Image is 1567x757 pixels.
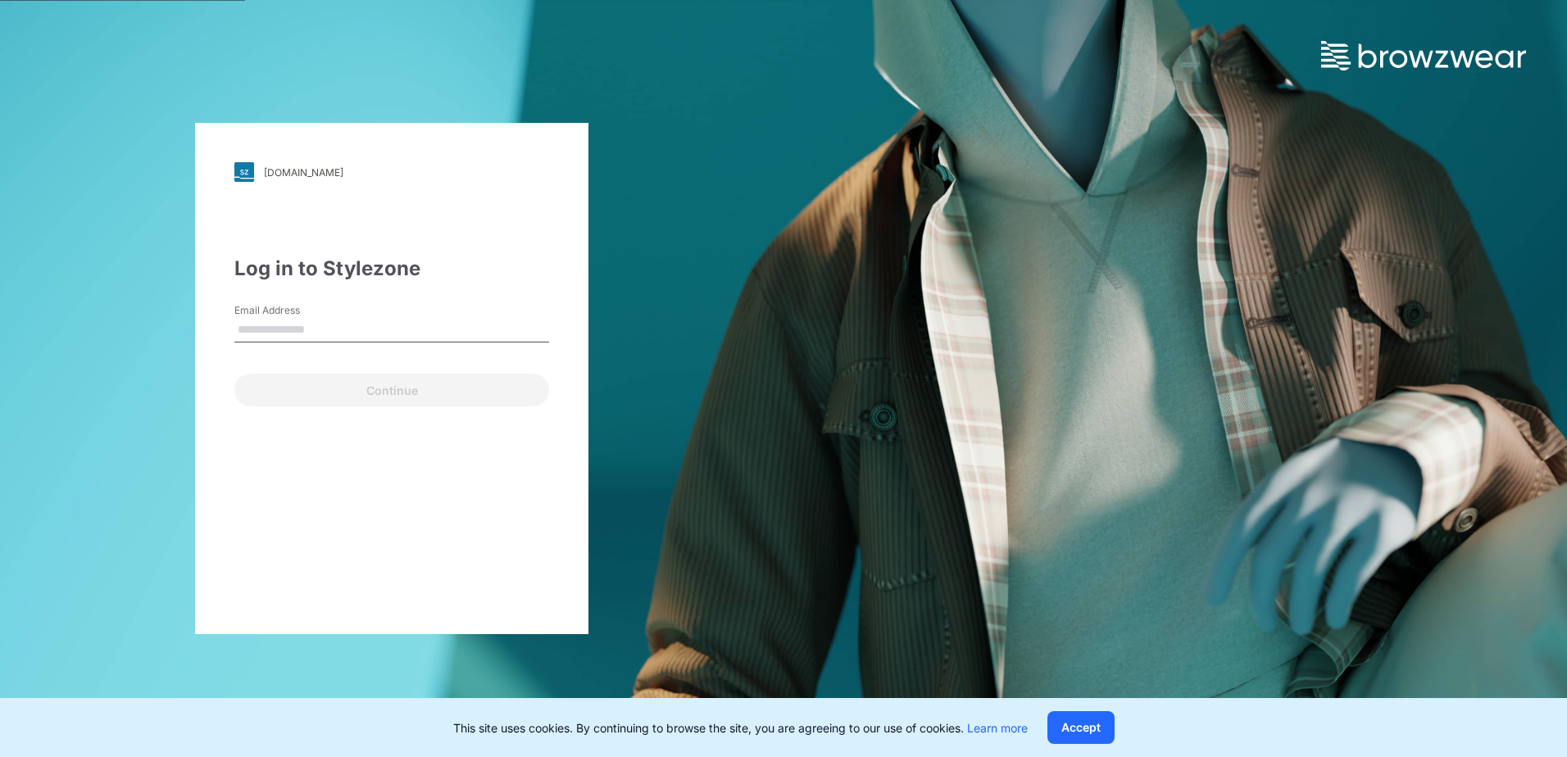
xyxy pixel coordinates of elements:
[1321,41,1526,70] img: browzwear-logo.73288ffb.svg
[234,303,349,318] label: Email Address
[967,721,1028,735] a: Learn more
[234,162,254,182] img: svg+xml;base64,PHN2ZyB3aWR0aD0iMjgiIGhlaWdodD0iMjgiIHZpZXdCb3g9IjAgMCAyOCAyOCIgZmlsbD0ibm9uZSIgeG...
[1047,711,1115,744] button: Accept
[234,162,549,182] a: [DOMAIN_NAME]
[234,254,549,283] div: Log in to Stylezone
[453,719,1028,737] p: This site uses cookies. By continuing to browse the site, you are agreeing to our use of cookies.
[264,166,343,179] div: [DOMAIN_NAME]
